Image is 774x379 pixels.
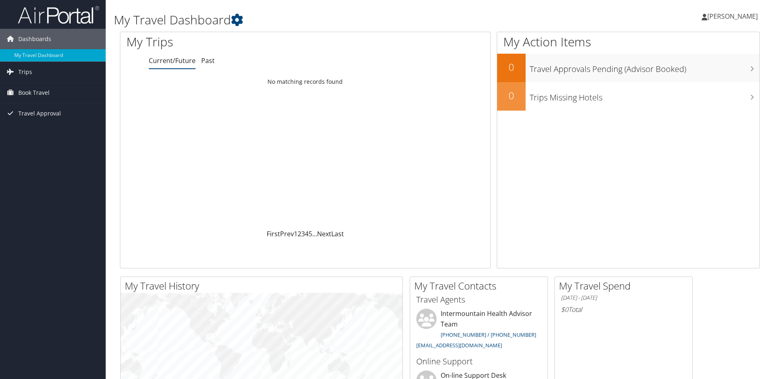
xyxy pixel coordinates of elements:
[298,229,301,238] a: 2
[441,331,536,338] a: [PHONE_NUMBER] / [PHONE_NUMBER]
[114,11,548,28] h1: My Travel Dashboard
[317,229,331,238] a: Next
[280,229,294,238] a: Prev
[331,229,344,238] a: Last
[201,56,215,65] a: Past
[309,229,312,238] a: 5
[416,342,502,349] a: [EMAIL_ADDRESS][DOMAIN_NAME]
[126,33,330,50] h1: My Trips
[125,279,402,293] h2: My Travel History
[702,4,766,28] a: [PERSON_NAME]
[120,74,490,89] td: No matching records found
[301,229,305,238] a: 3
[305,229,309,238] a: 4
[497,82,759,111] a: 0Trips Missing Hotels
[561,305,568,314] span: $0
[18,29,51,49] span: Dashboards
[149,56,196,65] a: Current/Future
[18,103,61,124] span: Travel Approval
[530,59,759,75] h3: Travel Approvals Pending (Advisor Booked)
[294,229,298,238] a: 1
[414,279,548,293] h2: My Travel Contacts
[561,305,686,314] h6: Total
[412,309,546,352] li: Intermountain Health Advisor Team
[707,12,758,21] span: [PERSON_NAME]
[561,294,686,302] h6: [DATE] - [DATE]
[497,89,526,102] h2: 0
[497,60,526,74] h2: 0
[416,356,541,367] h3: Online Support
[267,229,280,238] a: First
[18,83,50,103] span: Book Travel
[18,5,99,24] img: airportal-logo.png
[497,33,759,50] h1: My Action Items
[530,88,759,103] h3: Trips Missing Hotels
[312,229,317,238] span: …
[416,294,541,305] h3: Travel Agents
[497,54,759,82] a: 0Travel Approvals Pending (Advisor Booked)
[559,279,692,293] h2: My Travel Spend
[18,62,32,82] span: Trips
